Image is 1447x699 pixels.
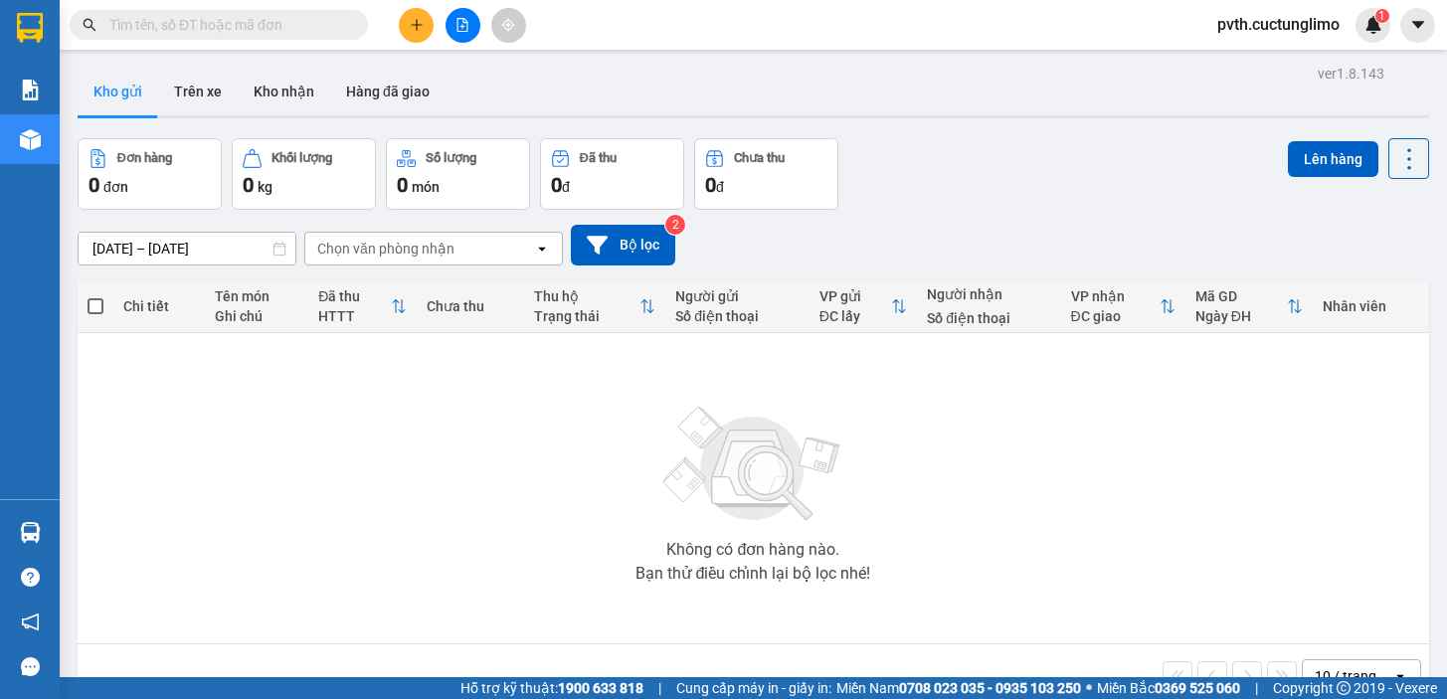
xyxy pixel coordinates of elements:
div: Người gửi [675,288,799,304]
th: Toggle SortBy [308,280,417,333]
span: question-circle [21,568,40,587]
div: Số điện thoại [927,310,1050,326]
div: Ngày ĐH [1195,308,1287,324]
div: VP gửi [819,288,892,304]
button: Kho gửi [78,68,158,115]
th: Toggle SortBy [810,280,918,333]
img: svg+xml;base64,PHN2ZyBjbGFzcz0ibGlzdC1wbHVnX19zdmciIHhtbG5zPSJodHRwOi8vd3d3LnczLm9yZy8yMDAwL3N2Zy... [653,395,852,534]
strong: 0369 525 060 [1155,680,1240,696]
span: Miền Bắc [1097,677,1240,699]
div: 10 / trang [1315,666,1376,686]
div: Khối lượng [271,151,332,165]
strong: 0708 023 035 - 0935 103 250 [899,680,1081,696]
span: 0 [397,173,408,197]
div: Mã GD [1195,288,1287,304]
span: 0 [705,173,716,197]
button: plus [399,8,434,43]
img: solution-icon [20,80,41,100]
th: Toggle SortBy [524,280,665,333]
div: Chưa thu [734,151,785,165]
div: Tên món [215,288,298,304]
input: Select a date range. [79,233,295,264]
div: Chi tiết [123,298,195,314]
span: đơn [103,179,128,195]
div: Thu hộ [534,288,639,304]
button: Hàng đã giao [330,68,446,115]
span: pvth.cuctunglimo [1201,12,1356,37]
span: ⚪️ [1086,684,1092,692]
span: | [1255,677,1258,699]
div: VP nhận [1071,288,1160,304]
button: Bộ lọc [571,225,675,265]
div: ĐC lấy [819,308,892,324]
div: HTTT [318,308,391,324]
svg: open [1392,668,1408,684]
div: Số điện thoại [675,308,799,324]
div: Chưa thu [427,298,515,314]
input: Tìm tên, số ĐT hoặc mã đơn [109,14,344,36]
button: Lên hàng [1288,141,1378,177]
span: đ [562,179,570,195]
button: Trên xe [158,68,238,115]
span: 1 [1378,9,1385,23]
div: Đã thu [580,151,617,165]
button: Đơn hàng0đơn [78,138,222,210]
img: warehouse-icon [20,129,41,150]
div: Người nhận [927,286,1050,302]
span: 0 [243,173,254,197]
div: Đã thu [318,288,391,304]
span: kg [258,179,272,195]
span: 0 [89,173,99,197]
svg: open [534,241,550,257]
span: notification [21,612,40,631]
div: Chọn văn phòng nhận [317,239,454,259]
span: Miền Nam [836,677,1081,699]
span: caret-down [1409,16,1427,34]
div: Nhân viên [1323,298,1419,314]
strong: 1900 633 818 [558,680,643,696]
button: aim [491,8,526,43]
span: | [658,677,661,699]
sup: 2 [665,215,685,235]
span: Cung cấp máy in - giấy in: [676,677,831,699]
div: Ghi chú [215,308,298,324]
span: Hỗ trợ kỹ thuật: [460,677,643,699]
button: Kho nhận [238,68,330,115]
span: search [83,18,96,32]
span: copyright [1337,681,1351,695]
img: logo-vxr [17,13,43,43]
button: file-add [446,8,480,43]
button: Số lượng0món [386,138,530,210]
div: ĐC giao [1071,308,1160,324]
img: warehouse-icon [20,522,41,543]
th: Toggle SortBy [1061,280,1185,333]
span: aim [501,18,515,32]
span: 0 [551,173,562,197]
span: plus [410,18,424,32]
img: icon-new-feature [1364,16,1382,34]
div: Không có đơn hàng nào. [666,542,839,558]
sup: 1 [1375,9,1389,23]
th: Toggle SortBy [1185,280,1313,333]
div: Đơn hàng [117,151,172,165]
span: message [21,657,40,676]
div: Trạng thái [534,308,639,324]
button: Khối lượng0kg [232,138,376,210]
div: Số lượng [426,151,476,165]
div: Bạn thử điều chỉnh lại bộ lọc nhé! [635,566,870,582]
span: file-add [455,18,469,32]
button: Đã thu0đ [540,138,684,210]
span: món [412,179,440,195]
div: ver 1.8.143 [1318,63,1384,85]
span: đ [716,179,724,195]
button: caret-down [1400,8,1435,43]
button: Chưa thu0đ [694,138,838,210]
